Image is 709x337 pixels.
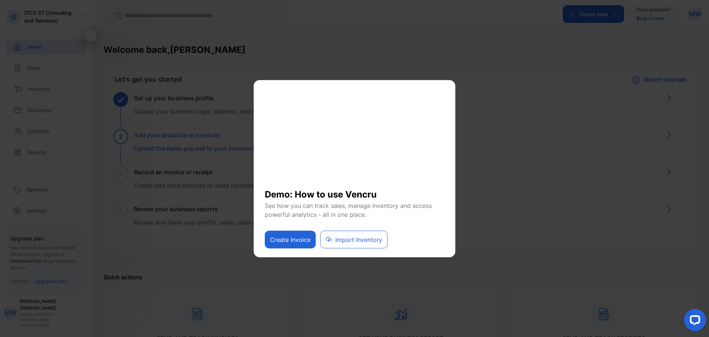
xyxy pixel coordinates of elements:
[265,230,316,248] button: Create Invoice
[320,230,388,248] button: Import Inventory
[265,201,444,219] p: See how you can track sales, manage inventory and access powerful analytics - all in one place.
[265,89,444,182] iframe: YouTube video player
[678,306,709,337] iframe: LiveChat chat widget
[265,182,444,201] h1: Demo: How to use Vencru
